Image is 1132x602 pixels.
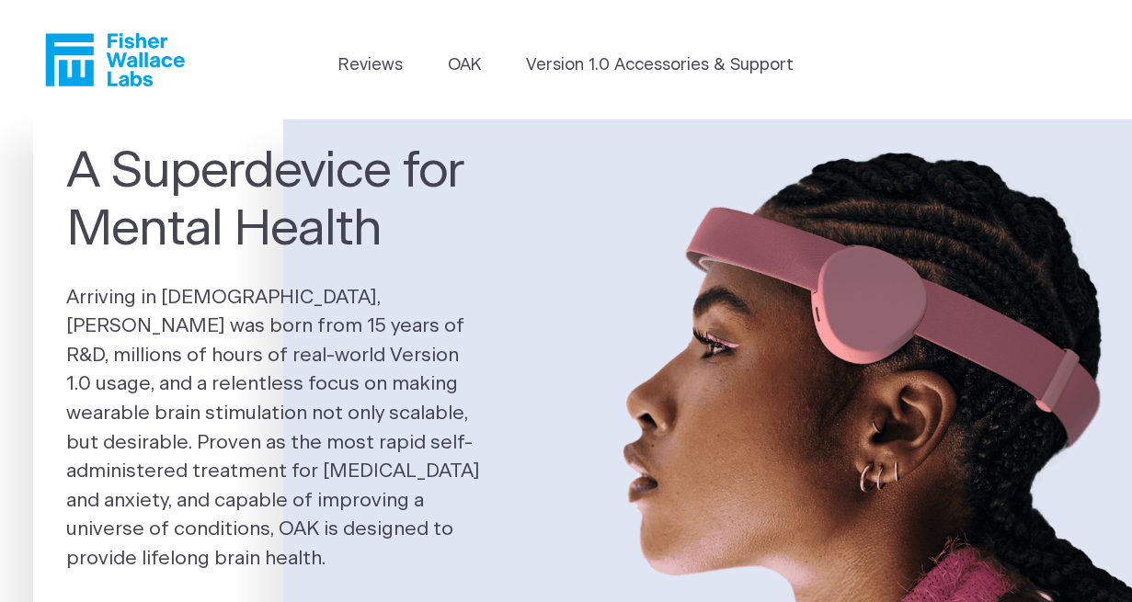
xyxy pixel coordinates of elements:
h1: A Superdevice for Mental Health [66,142,500,258]
a: Version 1.0 Accessories & Support [526,53,794,78]
p: Arriving in [DEMOGRAPHIC_DATA], [PERSON_NAME] was born from 15 years of R&D, millions of hours of... [66,283,500,574]
a: Fisher Wallace [45,33,185,86]
a: Reviews [338,53,403,78]
a: OAK [448,53,481,78]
